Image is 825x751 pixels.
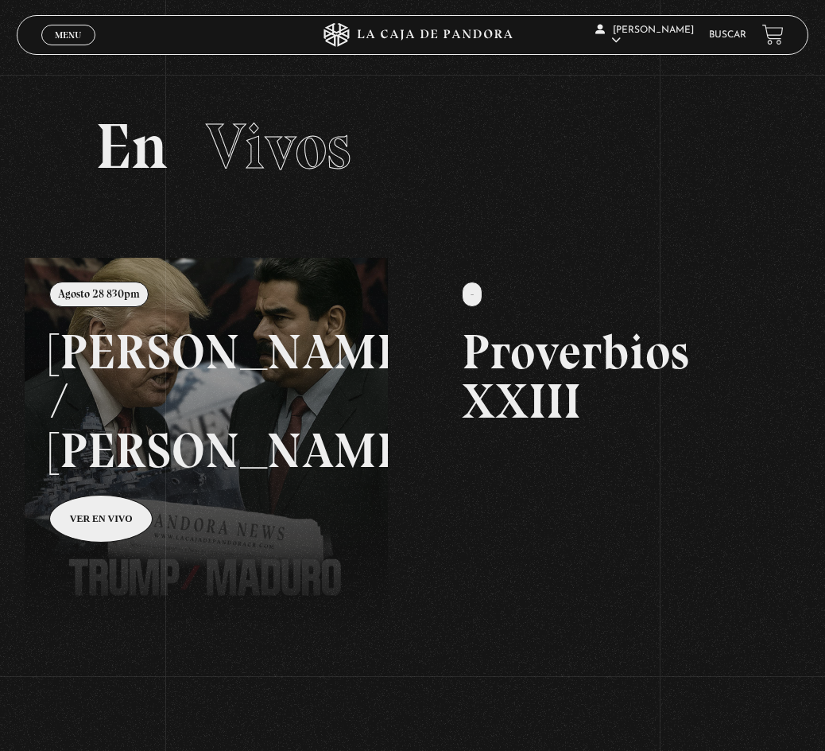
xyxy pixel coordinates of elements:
span: Cerrar [50,44,87,55]
h2: En [95,115,729,178]
span: [PERSON_NAME] [595,25,694,45]
a: View your shopping cart [762,24,784,45]
span: Menu [55,30,81,40]
a: Buscar [709,30,746,40]
span: Vivos [206,108,351,185]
